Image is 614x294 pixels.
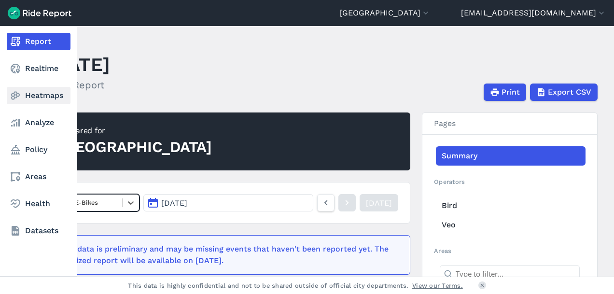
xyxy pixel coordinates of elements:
a: Policy [7,141,70,158]
span: [DATE] [161,198,187,208]
h2: Daily Report [47,78,110,92]
a: View our Terms. [412,281,463,290]
a: Health [7,195,70,212]
button: [EMAIL_ADDRESS][DOMAIN_NAME] [461,7,606,19]
button: [DATE] [143,194,313,211]
a: Summary [436,146,586,166]
a: Areas [7,168,70,185]
button: Export CSV [530,84,598,101]
div: This data is preliminary and may be missing events that haven't been reported yet. The finalized ... [59,243,392,266]
h2: Areas [434,246,586,255]
button: Print [484,84,526,101]
span: Print [502,86,520,98]
img: Ride Report [8,7,71,19]
input: Type to filter... [440,265,580,282]
h1: [DATE] [47,51,110,78]
a: Heatmaps [7,87,70,104]
div: [GEOGRAPHIC_DATA] [59,137,212,158]
a: Veo [436,215,586,235]
button: [GEOGRAPHIC_DATA] [340,7,431,19]
a: Analyze [7,114,70,131]
h3: Pages [422,113,597,135]
a: Realtime [7,60,70,77]
a: Bird [436,196,586,215]
a: [DATE] [360,194,398,211]
a: Datasets [7,222,70,239]
div: Prepared for [59,125,212,137]
span: Export CSV [548,86,591,98]
h2: Operators [434,177,586,186]
a: Report [7,33,70,50]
